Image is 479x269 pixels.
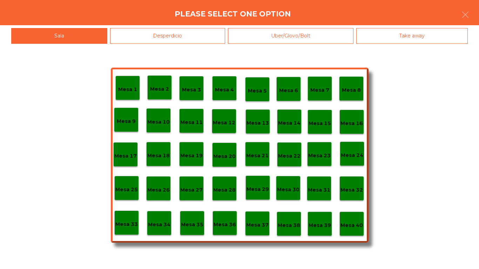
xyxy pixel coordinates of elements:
[340,186,363,194] p: Mesa 32
[181,221,203,229] p: Mesa 35
[213,119,235,127] p: Mesa 12
[279,87,298,95] p: Mesa 6
[115,186,138,194] p: Mesa 25
[308,186,330,194] p: Mesa 31
[147,186,170,194] p: Mesa 26
[213,186,236,194] p: Mesa 28
[175,9,291,19] h4: Please select one option
[277,186,299,194] p: Mesa 30
[180,152,203,160] p: Mesa 19
[215,86,234,94] p: Mesa 4
[356,28,468,44] div: Take away
[342,86,361,94] p: Mesa 8
[309,221,331,229] p: Mesa 39
[180,118,203,126] p: Mesa 11
[214,221,236,229] p: Mesa 36
[247,185,269,193] p: Mesa 29
[246,152,269,160] p: Mesa 21
[182,86,201,94] p: Mesa 3
[11,28,107,44] div: Sala
[341,151,363,159] p: Mesa 24
[340,221,363,229] p: Mesa 40
[308,152,331,160] p: Mesa 23
[278,119,301,127] p: Mesa 14
[110,28,225,44] div: Desperdicio
[118,85,137,94] p: Mesa 1
[247,119,269,127] p: Mesa 13
[310,86,329,94] p: Mesa 7
[150,85,169,93] p: Mesa 2
[115,220,138,228] p: Mesa 33
[147,118,170,126] p: Mesa 10
[278,221,300,229] p: Mesa 38
[340,119,363,127] p: Mesa 16
[309,119,331,127] p: Mesa 15
[248,87,267,95] p: Mesa 5
[180,186,203,194] p: Mesa 27
[278,152,301,160] p: Mesa 22
[117,117,136,125] p: Mesa 9
[114,152,137,160] p: Mesa 17
[213,152,236,160] p: Mesa 20
[228,28,353,44] div: Uber/Glovo/Bolt
[246,221,269,229] p: Mesa 37
[147,152,170,160] p: Mesa 18
[148,221,170,229] p: Mesa 34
